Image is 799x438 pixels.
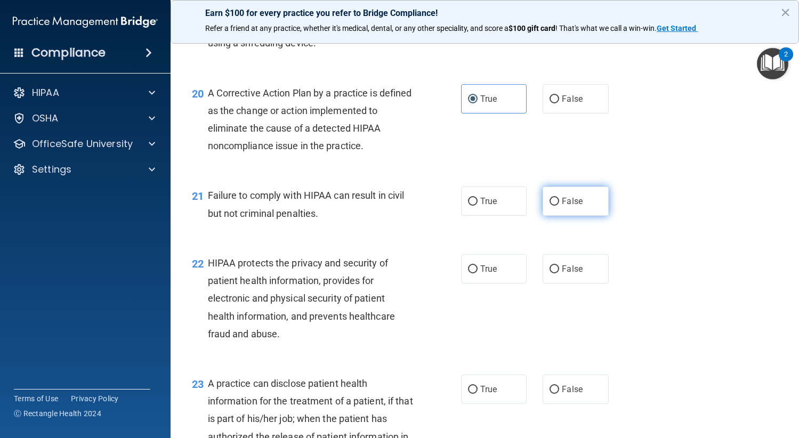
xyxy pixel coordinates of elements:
[14,393,58,404] a: Terms of Use
[550,95,559,103] input: False
[657,24,696,33] strong: Get Started
[71,393,119,404] a: Privacy Policy
[192,190,204,202] span: 21
[13,137,155,150] a: OfficeSafe University
[13,163,155,176] a: Settings
[205,8,764,18] p: Earn $100 for every practice you refer to Bridge Compliance!
[562,94,583,104] span: False
[205,24,509,33] span: Refer a friend at any practice, whether it's medical, dental, or any other speciality, and score a
[784,54,788,68] div: 2
[468,95,478,103] input: True
[13,86,155,99] a: HIPAA
[480,264,497,274] span: True
[13,11,158,33] img: PMB logo
[550,386,559,394] input: False
[208,190,405,218] span: Failure to comply with HIPAA can result in civil but not criminal penalties.
[32,137,133,150] p: OfficeSafe University
[562,196,583,206] span: False
[468,386,478,394] input: True
[13,112,155,125] a: OSHA
[32,86,59,99] p: HIPAA
[562,384,583,394] span: False
[657,24,698,33] a: Get Started
[192,87,204,100] span: 20
[480,94,497,104] span: True
[208,87,412,152] span: A Corrective Action Plan by a practice is defined as the change or action implemented to eliminat...
[780,4,790,21] button: Close
[31,45,106,60] h4: Compliance
[468,198,478,206] input: True
[192,257,204,270] span: 22
[509,24,555,33] strong: $100 gift card
[208,257,395,339] span: HIPAA protects the privacy and security of patient health information, provides for electronic an...
[550,265,559,273] input: False
[757,48,788,79] button: Open Resource Center, 2 new notifications
[555,24,657,33] span: ! That's what we call a win-win.
[14,408,101,419] span: Ⓒ Rectangle Health 2024
[480,196,497,206] span: True
[562,264,583,274] span: False
[550,198,559,206] input: False
[468,265,478,273] input: True
[192,378,204,391] span: 23
[480,384,497,394] span: True
[32,112,59,125] p: OSHA
[32,163,71,176] p: Settings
